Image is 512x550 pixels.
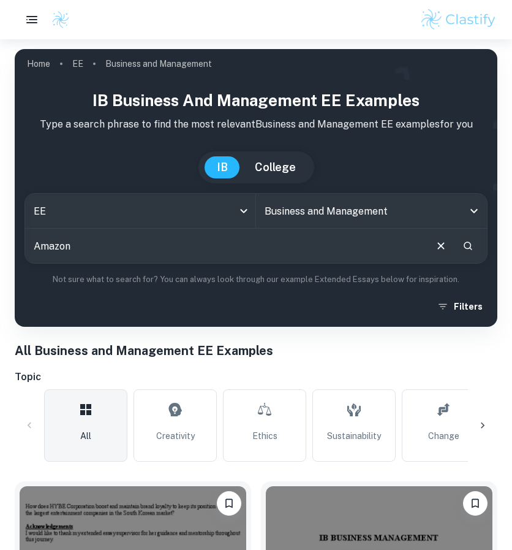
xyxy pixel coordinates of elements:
p: Not sure what to search for? You can always look through our example Extended Essays below for in... [24,273,488,286]
a: EE [72,55,83,72]
button: Clear [429,234,453,258]
button: Please log in to bookmark exemplars [217,491,241,516]
h1: IB Business and Management EE examples [24,88,488,112]
span: Change [428,429,459,443]
a: Clastify logo [44,10,70,29]
p: Business and Management [105,57,212,71]
button: IB [205,156,240,178]
img: Clastify logo [420,7,497,32]
button: Search [457,235,478,256]
button: College [243,156,308,178]
p: Type a search phrase to find the most relevant Business and Management EE examples for you [24,117,488,132]
h1: All Business and Management EE Examples [15,342,497,360]
button: Filters [434,296,488,318]
button: Open [465,202,483,220]
span: Creativity [156,429,195,443]
div: EE [25,194,255,228]
input: E.g. tech company expansion, marketing strategies, motivation theories... [25,229,424,263]
button: Please log in to bookmark exemplars [463,491,488,516]
span: Ethics [252,429,277,443]
img: profile cover [15,49,497,327]
span: Sustainability [327,429,381,443]
img: Clastify logo [51,10,70,29]
h6: Topic [15,370,497,384]
span: All [80,429,91,443]
a: Home [27,55,50,72]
